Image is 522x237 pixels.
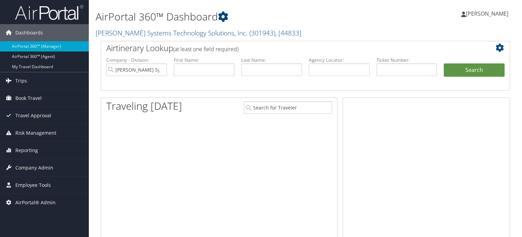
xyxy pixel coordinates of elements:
[275,28,301,38] span: , [ 44833 ]
[15,124,56,142] span: Risk Management
[106,42,470,54] h2: Airtinerary Lookup
[15,24,43,41] span: Dashboards
[96,10,375,24] h1: AirPortal 360™ Dashboard
[15,72,27,89] span: Trips
[15,90,42,107] span: Book Travel
[15,177,51,194] span: Employee Tools
[15,107,51,124] span: Travel Approval
[15,4,83,20] img: airportal-logo.png
[106,57,167,63] label: Company - Division:
[466,10,508,17] span: [PERSON_NAME]
[174,57,235,63] label: First Name:
[15,159,53,176] span: Company Admin
[241,57,302,63] label: Last Name:
[309,57,370,63] label: Agency Locator:
[15,194,56,211] span: AirPortal® Admin
[444,63,505,77] button: Search
[244,101,332,114] input: Search for Traveler
[376,57,437,63] label: Ticket Number:
[15,142,38,159] span: Reporting
[461,3,515,24] a: [PERSON_NAME]
[173,45,238,53] span: (at least one field required)
[96,28,301,38] a: [PERSON_NAME] Systems Technology Solutions, Inc.
[249,28,275,38] span: ( 301943 )
[106,99,182,113] h1: Traveling [DATE]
